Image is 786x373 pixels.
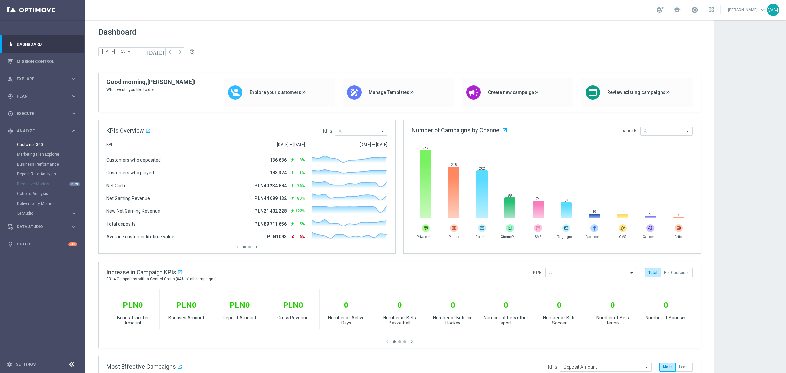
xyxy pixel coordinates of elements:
[759,6,766,13] span: keyboard_arrow_down
[17,199,84,208] div: Deliverability Metrics
[71,210,77,217] i: keyboard_arrow_right
[17,152,68,157] a: Marketing Plan Explorer
[69,182,80,186] div: NEW
[17,236,68,253] a: Optibot
[8,236,77,253] div: Optibot
[7,224,77,229] button: Data Studio keyboard_arrow_right
[17,211,64,215] span: BI Studio
[7,362,12,367] i: settings
[17,162,68,167] a: Business Performance
[17,225,71,229] span: Data Studio
[7,111,77,116] button: play_circle_outline Execute keyboard_arrow_right
[71,93,77,99] i: keyboard_arrow_right
[8,224,71,230] div: Data Studio
[17,191,68,196] a: Cohorts Analysis
[17,53,77,70] a: Mission Control
[17,77,71,81] span: Explore
[17,171,68,177] a: Repeat Rate Analysis
[17,129,71,133] span: Analyze
[17,142,68,147] a: Customer 360
[17,112,71,116] span: Execute
[17,211,71,215] div: BI Studio
[71,128,77,134] i: keyboard_arrow_right
[17,94,71,98] span: Plan
[16,363,36,366] a: Settings
[17,201,68,206] a: Deliverability Metrics
[767,4,779,16] div: WM
[17,169,84,179] div: Repeat Rate Analysis
[68,242,77,246] div: +10
[8,35,77,53] div: Dashboard
[8,53,77,70] div: Mission Control
[7,59,77,64] button: Mission Control
[17,189,84,199] div: Cohorts Analysis
[17,211,77,216] button: BI Studio keyboard_arrow_right
[8,76,13,82] i: person_search
[8,111,71,117] div: Execute
[7,128,77,134] button: track_changes Analyze keyboard_arrow_right
[7,76,77,82] button: person_search Explore keyboard_arrow_right
[71,110,77,117] i: keyboard_arrow_right
[71,76,77,82] i: keyboard_arrow_right
[17,140,84,149] div: Customer 360
[8,93,71,99] div: Plan
[8,41,13,47] i: equalizer
[17,208,84,218] div: BI Studio
[17,35,77,53] a: Dashboard
[7,94,77,99] button: gps_fixed Plan keyboard_arrow_right
[71,224,77,230] i: keyboard_arrow_right
[727,5,767,15] a: [PERSON_NAME]keyboard_arrow_down
[7,42,77,47] button: equalizer Dashboard
[8,241,13,247] i: lightbulb
[8,111,13,117] i: play_circle_outline
[8,93,13,99] i: gps_fixed
[8,76,71,82] div: Explore
[17,179,84,189] div: Predictive Models
[8,128,13,134] i: track_changes
[17,159,84,169] div: Business Performance
[8,128,71,134] div: Analyze
[673,6,681,13] span: school
[7,242,77,247] button: lightbulb Optibot +10
[17,149,84,159] div: Marketing Plan Explorer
